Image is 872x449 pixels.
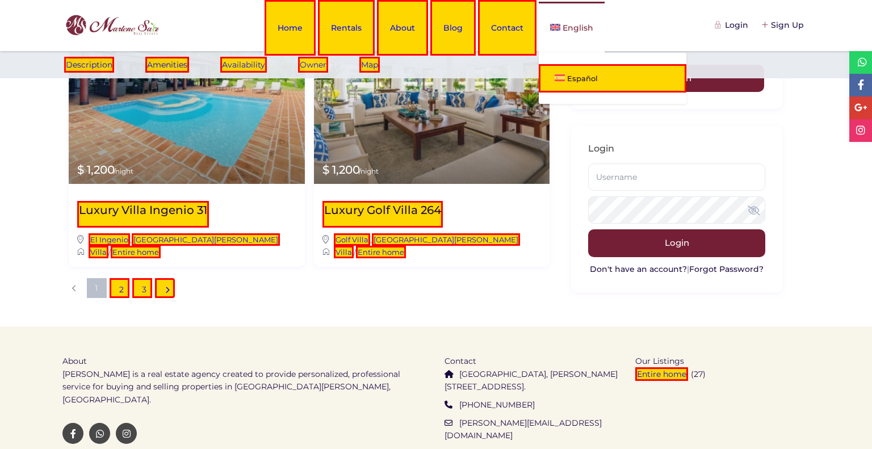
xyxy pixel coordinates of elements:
[635,356,684,366] span: Our Listings
[132,278,152,298] a: 3
[445,418,602,440] a: [PERSON_NAME][EMAIL_ADDRESS][DOMAIN_NAME]
[356,246,406,258] a: Entire home
[635,367,688,381] a: Entire home
[563,23,593,33] span: English
[716,19,748,31] div: Login
[220,57,267,73] a: Availability
[111,246,161,258] a: Entire home
[79,203,207,217] h2: Luxury Villa Ingenio 31
[62,356,87,366] span: About
[334,246,354,258] a: Villa
[691,369,706,379] span: (27)
[372,233,520,246] a: [GEOGRAPHIC_DATA][PERSON_NAME]
[298,57,328,73] a: Owner
[590,264,687,274] a: Don't have an account?
[359,57,380,73] a: Map
[77,163,133,177] span: $ 1,200
[334,233,370,246] a: Golf Villa
[322,163,379,177] span: $ 1,200
[89,233,130,246] a: El Ingenio
[445,356,476,366] span: Contact
[322,246,542,258] div: /
[132,233,280,246] a: [GEOGRAPHIC_DATA][PERSON_NAME]
[62,368,427,406] p: [PERSON_NAME] is a real estate agency created to provide personalized, professional service for b...
[145,57,189,73] a: Amenities
[64,57,114,73] a: Description
[689,264,764,274] a: Forgot Password?
[359,167,379,175] span: /night
[588,164,765,191] input: Username
[459,400,535,410] a: [PHONE_NUMBER]
[324,203,441,217] h2: Luxury Golf Villa 264
[114,167,133,175] span: /night
[588,144,765,156] h3: Login
[77,201,209,228] a: Luxury Villa Ingenio 31
[322,201,443,228] a: Luxury Golf Villa 264
[89,246,108,258] a: Villa
[539,2,605,54] a: English
[445,368,618,393] p: [GEOGRAPHIC_DATA], [PERSON_NAME][STREET_ADDRESS].
[110,278,129,298] a: 2
[588,263,765,275] div: |
[77,246,296,258] div: /
[762,19,804,31] div: Sign Up
[77,233,296,246] div: ,
[567,74,598,83] span: Español
[322,233,542,246] div: ,
[48,12,162,39] img: logo
[588,230,765,257] button: Login
[539,64,686,93] a: Español
[87,278,107,298] a: 1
